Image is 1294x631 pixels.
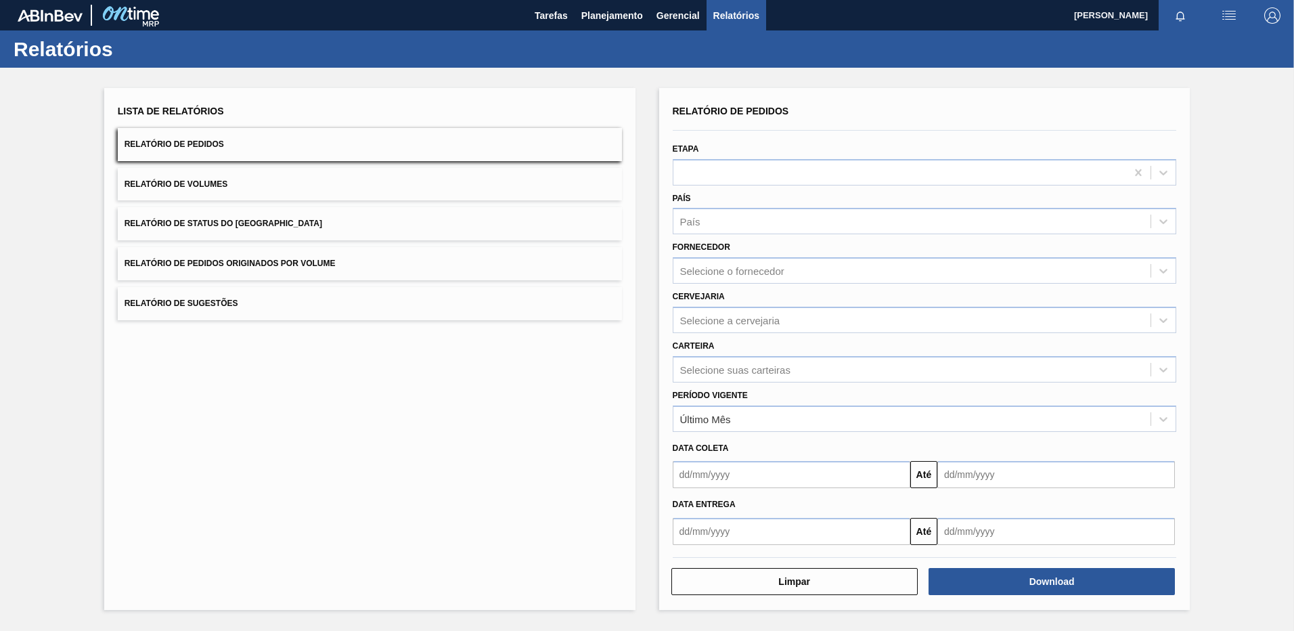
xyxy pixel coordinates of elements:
[673,144,699,154] label: Etapa
[673,341,715,351] label: Carteira
[118,128,622,161] button: Relatório de Pedidos
[118,287,622,320] button: Relatório de Sugestões
[118,207,622,240] button: Relatório de Status do [GEOGRAPHIC_DATA]
[535,7,568,24] span: Tarefas
[118,168,622,201] button: Relatório de Volumes
[910,461,937,488] button: Até
[713,7,759,24] span: Relatórios
[118,247,622,280] button: Relatório de Pedidos Originados por Volume
[680,216,700,227] div: País
[680,314,780,326] div: Selecione a cervejaria
[673,461,910,488] input: dd/mm/yyyy
[673,194,691,203] label: País
[929,568,1175,595] button: Download
[910,518,937,545] button: Até
[1159,6,1202,25] button: Notificações
[125,179,227,189] span: Relatório de Volumes
[673,391,748,400] label: Período Vigente
[1264,7,1280,24] img: Logout
[18,9,83,22] img: TNhmsLtSVTkK8tSr43FrP2fwEKptu5GPRR3wAAAABJRU5ErkJggg==
[656,7,700,24] span: Gerencial
[118,106,224,116] span: Lista de Relatórios
[673,443,729,453] span: Data coleta
[673,106,789,116] span: Relatório de Pedidos
[680,265,784,277] div: Selecione o fornecedor
[1221,7,1237,24] img: userActions
[673,500,736,509] span: Data entrega
[680,413,731,425] div: Último Mês
[937,461,1175,488] input: dd/mm/yyyy
[673,518,910,545] input: dd/mm/yyyy
[14,41,254,57] h1: Relatórios
[680,364,790,375] div: Selecione suas carteiras
[673,242,730,252] label: Fornecedor
[125,299,238,308] span: Relatório de Sugestões
[125,139,224,149] span: Relatório de Pedidos
[125,219,322,228] span: Relatório de Status do [GEOGRAPHIC_DATA]
[671,568,918,595] button: Limpar
[937,518,1175,545] input: dd/mm/yyyy
[125,259,336,268] span: Relatório de Pedidos Originados por Volume
[581,7,643,24] span: Planejamento
[673,292,725,301] label: Cervejaria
